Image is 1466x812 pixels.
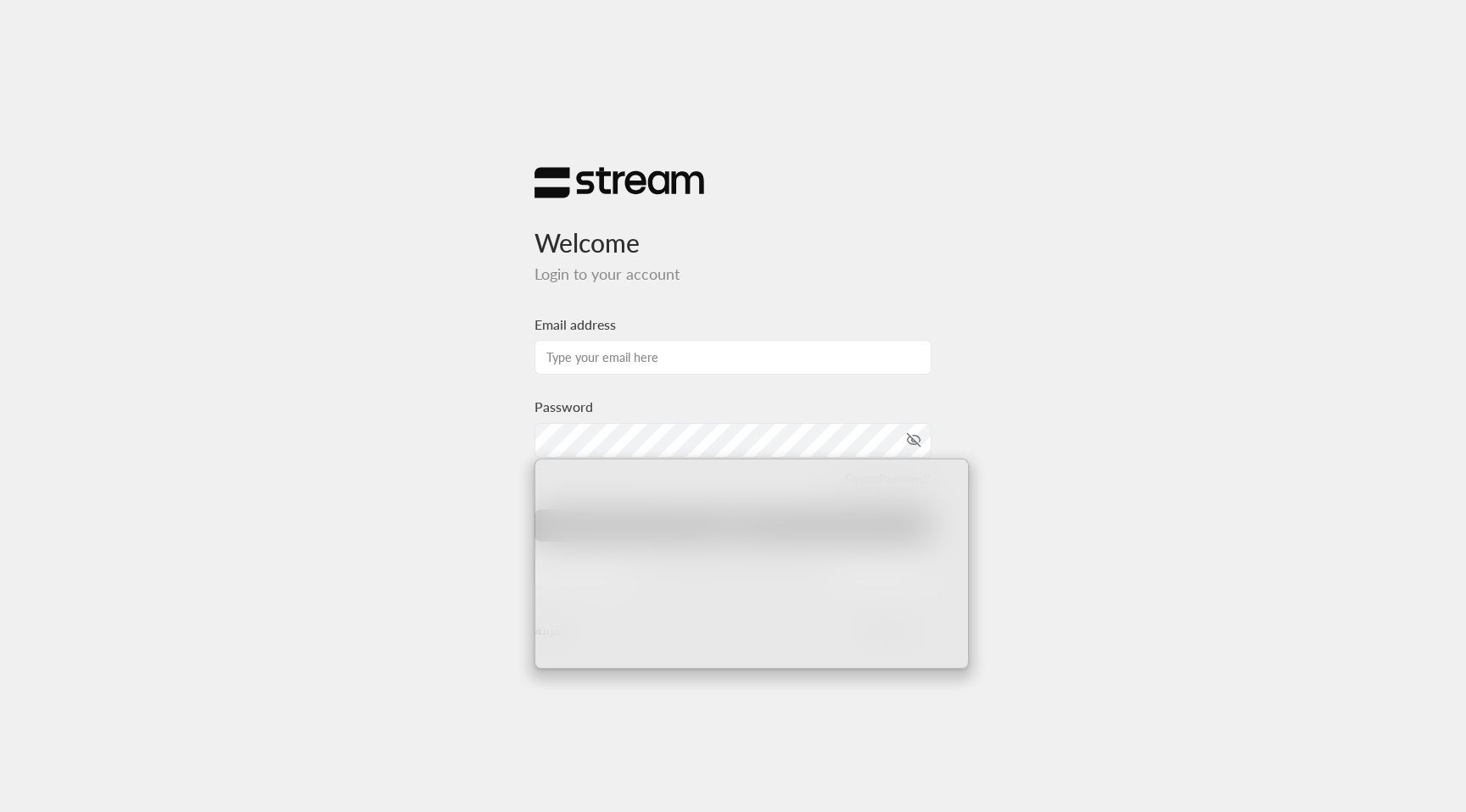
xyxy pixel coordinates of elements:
label: Email address [534,314,616,335]
h3: Welcome [534,199,932,258]
label: Password [534,397,593,417]
img: Stream Logo [534,166,704,199]
input: Type your email here [534,340,932,375]
h5: Login to your account [534,265,932,284]
button: toggle password visibility [899,425,928,454]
